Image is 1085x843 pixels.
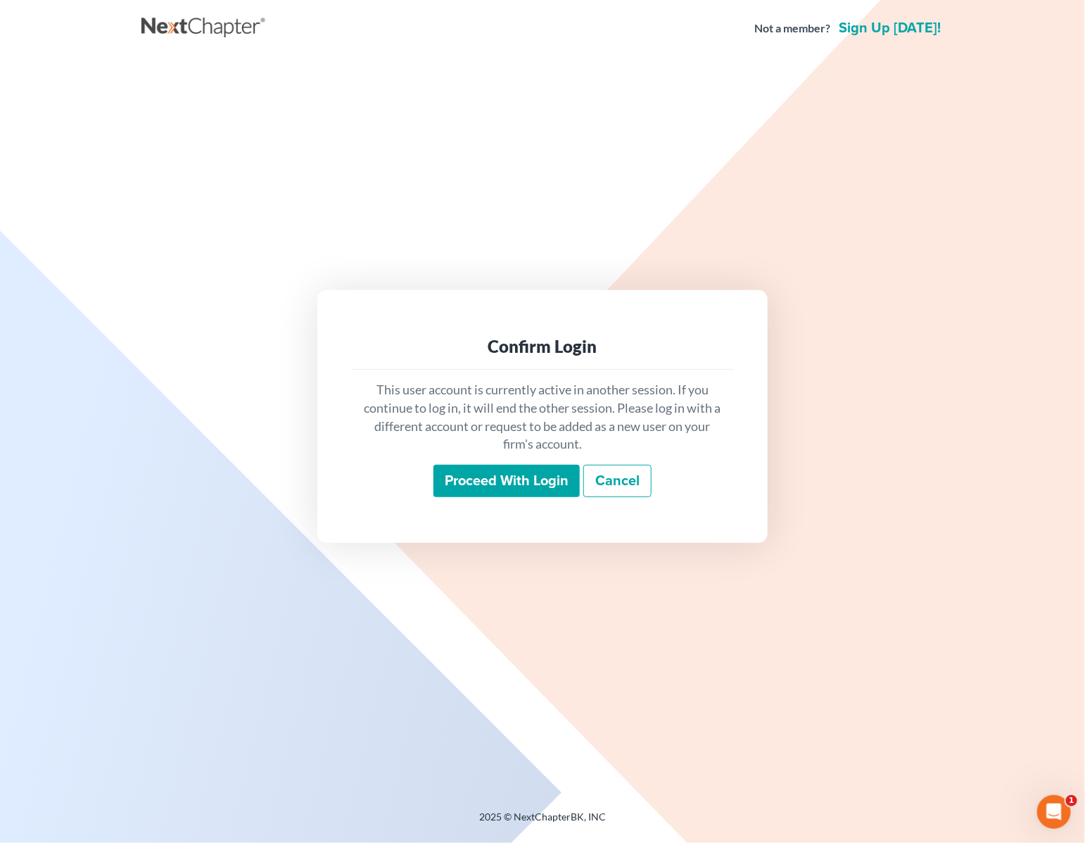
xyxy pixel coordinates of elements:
[433,465,580,497] input: Proceed with login
[1066,795,1077,806] span: 1
[836,21,944,35] a: Sign up [DATE]!
[1037,795,1071,829] iframe: Intercom live chat
[583,465,652,497] a: Cancel
[141,810,944,835] div: 2025 © NextChapterBK, INC
[754,20,830,37] strong: Not a member?
[362,335,723,358] div: Confirm Login
[362,381,723,454] p: This user account is currently active in another session. If you continue to log in, it will end ...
